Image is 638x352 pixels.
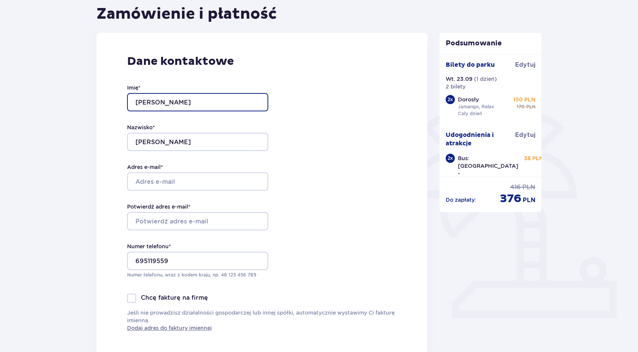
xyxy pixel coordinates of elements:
[515,131,535,139] a: Edytuj
[127,124,155,131] label: Nazwisko *
[524,154,543,162] p: 38 PLN
[458,96,479,103] p: Dorosły
[446,131,516,148] p: Udogodnienia i atrakcje
[446,95,455,104] div: 2 x
[127,309,397,332] p: Jeśli nie prowadzisz działalności gospodarczej lub innej spółki, automatycznie wystawimy Ci faktu...
[446,196,476,204] p: Do zapłaty :
[523,196,535,204] p: PLN
[446,154,455,163] div: 2 x
[141,294,208,302] p: Chcę fakturę na firmę
[127,212,268,230] input: Potwierdź adres e-mail
[522,183,535,191] p: PLN
[446,83,466,90] p: 2 bilety
[458,103,494,110] p: Jamango, Relax
[127,243,171,250] label: Numer telefonu *
[127,172,268,191] input: Adres e-mail
[440,39,542,48] p: Podsumowanie
[517,103,525,110] p: 170
[127,133,268,151] input: Nazwisko
[127,324,212,332] a: Dodaj adres do faktury imiennej
[515,61,535,69] a: Edytuj
[513,96,535,103] p: 150 PLN
[446,61,495,69] p: Bilety do parku
[500,191,521,206] p: 376
[446,75,472,83] p: Wt. 23.09
[474,75,497,83] p: ( 1 dzień )
[127,272,268,278] p: Numer telefonu, wraz z kodem kraju, np. 48 ​123 ​456 ​789
[127,93,268,111] input: Imię
[127,54,397,69] p: Dane kontaktowe
[510,183,521,191] p: 416
[127,252,268,270] input: Numer telefonu
[97,5,277,24] h1: Zamówienie i płatność
[127,163,163,171] label: Adres e-mail *
[127,84,140,92] label: Imię *
[458,154,518,200] p: Bus: [GEOGRAPHIC_DATA] - [GEOGRAPHIC_DATA] - [GEOGRAPHIC_DATA]
[127,203,190,211] label: Potwierdź adres e-mail *
[458,110,482,117] p: Cały dzień
[526,103,535,110] p: PLN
